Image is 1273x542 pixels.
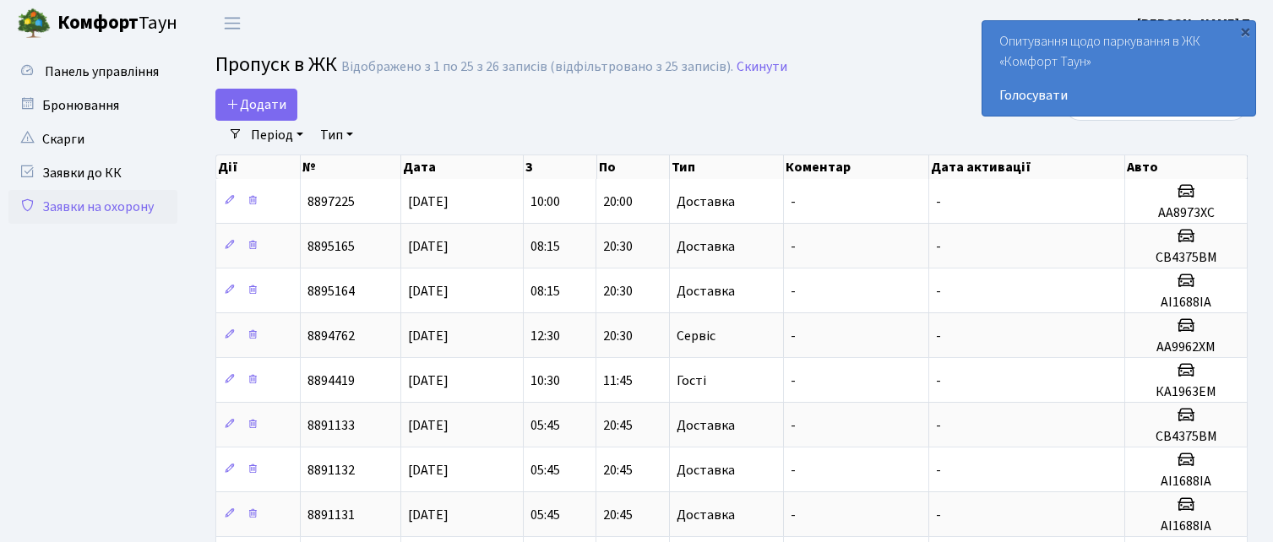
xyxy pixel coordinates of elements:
span: [DATE] [408,192,449,211]
h5: КА1963ЕМ [1132,384,1240,400]
span: - [936,327,941,345]
span: - [936,506,941,524]
span: - [936,192,941,211]
span: Доставка [677,240,735,253]
a: Голосувати [999,85,1238,106]
span: Доставка [677,463,735,477]
span: - [791,327,796,345]
a: Скарги [8,122,177,156]
button: Переключити навігацію [211,9,253,37]
a: [PERSON_NAME] Т. [1137,14,1253,34]
span: - [936,416,941,435]
span: [DATE] [408,282,449,301]
span: - [936,461,941,480]
span: [DATE] [408,327,449,345]
th: Дата [401,155,524,179]
span: - [791,237,796,256]
h5: АА9962ХМ [1132,339,1240,355]
a: Скинути [737,59,787,75]
span: Доставка [677,195,735,209]
span: - [791,461,796,480]
h5: АІ1688ІА [1132,295,1240,311]
span: 20:45 [603,461,633,480]
th: Коментар [784,155,929,179]
span: 20:00 [603,192,633,211]
span: - [936,282,941,301]
span: Додати [226,95,286,114]
span: - [791,192,796,211]
span: [DATE] [408,237,449,256]
h5: СВ4375ВМ [1132,250,1240,266]
span: - [936,237,941,256]
span: 10:30 [530,371,560,390]
th: Авто [1125,155,1248,179]
h5: АА8973ХС [1132,205,1240,221]
h5: СВ4375ВМ [1132,429,1240,445]
div: Опитування щодо паркування в ЖК «Комфорт Таун» [982,21,1255,116]
span: 20:30 [603,327,633,345]
span: 8891131 [307,506,355,524]
div: × [1237,23,1254,40]
span: - [791,282,796,301]
span: Доставка [677,419,735,432]
b: Комфорт [57,9,139,36]
a: Заявки до КК [8,156,177,190]
span: 05:45 [530,461,560,480]
span: - [791,371,796,390]
span: 20:45 [603,506,633,524]
th: Тип [670,155,784,179]
a: Бронювання [8,89,177,122]
span: 8891132 [307,461,355,480]
span: 20:45 [603,416,633,435]
span: - [936,371,941,390]
div: Відображено з 1 по 25 з 26 записів (відфільтровано з 25 записів). [341,59,733,75]
span: [DATE] [408,506,449,524]
span: Доставка [677,508,735,522]
span: 20:30 [603,237,633,256]
span: 11:45 [603,371,633,390]
span: 8897225 [307,192,355,211]
span: Таун [57,9,177,38]
span: - [791,416,796,435]
span: 12:30 [530,327,560,345]
a: Період [244,121,310,149]
span: Сервіс [677,329,715,343]
a: Тип [313,121,360,149]
span: 10:00 [530,192,560,211]
span: 8895164 [307,282,355,301]
span: 8894762 [307,327,355,345]
span: 08:15 [530,237,560,256]
a: Панель управління [8,55,177,89]
b: [PERSON_NAME] Т. [1137,14,1253,33]
h5: АІ1688ІА [1132,518,1240,534]
img: logo.png [17,7,51,41]
span: Пропуск в ЖК [215,50,337,79]
a: Додати [215,89,297,121]
span: 08:15 [530,282,560,301]
span: 05:45 [530,506,560,524]
span: [DATE] [408,461,449,480]
span: [DATE] [408,416,449,435]
th: З [524,155,596,179]
span: Доставка [677,285,735,298]
h5: АІ1688ІА [1132,474,1240,490]
span: 05:45 [530,416,560,435]
th: № [301,155,401,179]
th: По [597,155,670,179]
span: [DATE] [408,371,449,390]
span: Панель управління [45,62,159,81]
span: 20:30 [603,282,633,301]
th: Дата активації [929,155,1125,179]
th: Дії [216,155,301,179]
span: - [791,506,796,524]
span: Гості [677,374,706,388]
span: 8894419 [307,371,355,390]
span: 8895165 [307,237,355,256]
a: Заявки на охорону [8,190,177,224]
span: 8891133 [307,416,355,435]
